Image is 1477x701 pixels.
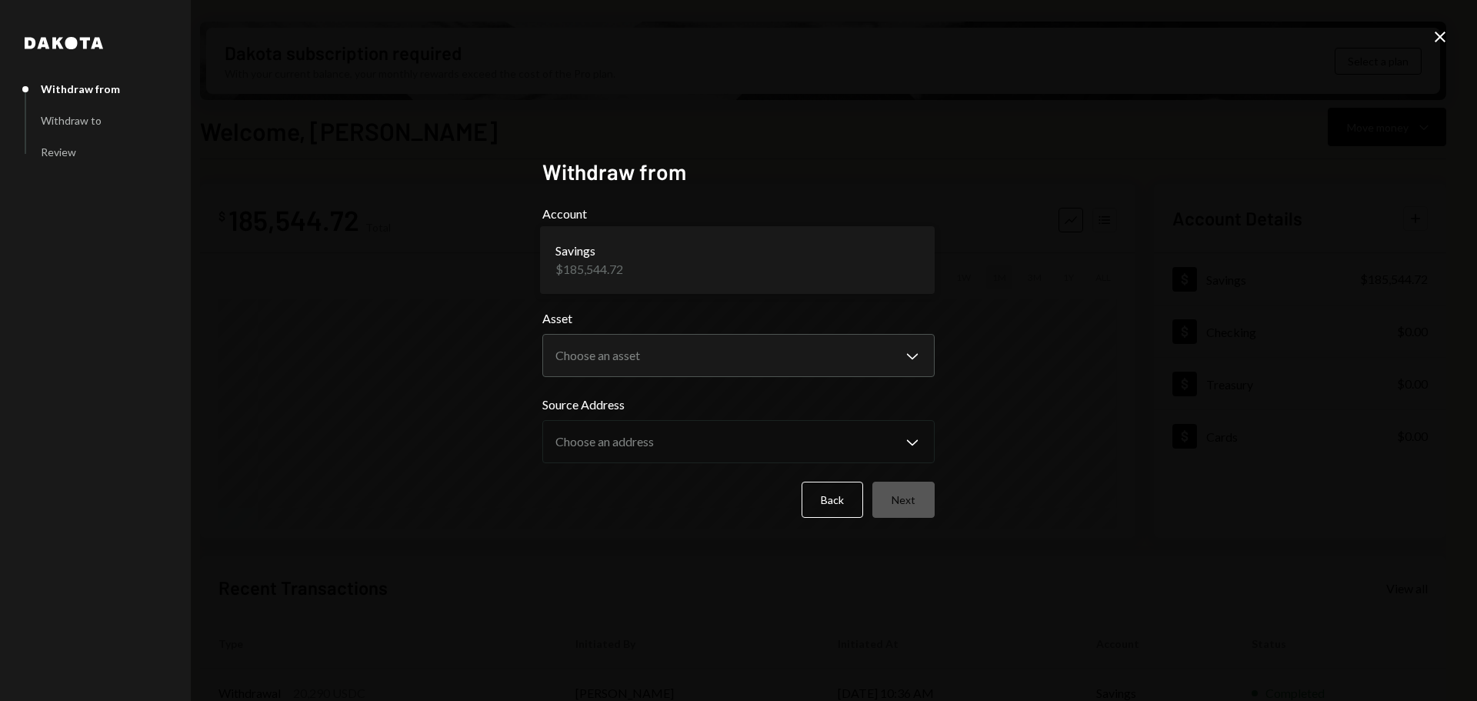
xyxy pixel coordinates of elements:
button: Source Address [542,420,935,463]
div: Withdraw to [41,114,102,127]
div: Withdraw from [41,82,120,95]
div: $185,544.72 [555,260,623,279]
label: Account [542,205,935,223]
label: Source Address [542,396,935,414]
label: Asset [542,309,935,328]
div: Review [41,145,76,159]
button: Back [802,482,863,518]
button: Asset [542,334,935,377]
div: Savings [555,242,623,260]
h2: Withdraw from [542,157,935,187]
